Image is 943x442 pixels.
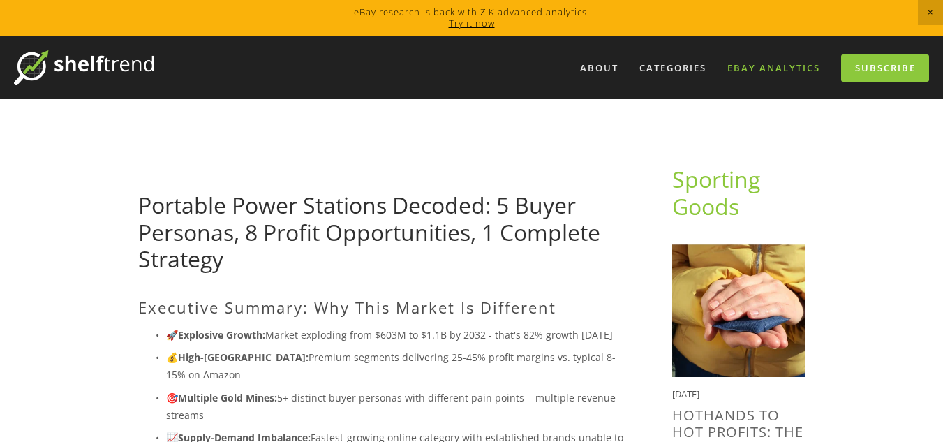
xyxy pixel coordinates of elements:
[630,57,715,80] div: Categories
[571,57,628,80] a: About
[841,54,929,82] a: Subscribe
[166,389,628,424] p: 🎯 5+ distinct buyer personas with different pain points = multiple revenue streams
[138,298,628,316] h2: Executive Summary: Why This Market Is Different
[672,244,805,377] img: HotHands to Hot Profits: The $2.4 Billion Hand Warmers Winter Opportunity
[672,388,699,400] time: [DATE]
[138,168,170,182] a: [DATE]
[138,190,600,274] a: Portable Power Stations Decoded: 5 Buyer Personas, 8 Profit Opportunities, 1 Complete Strategy
[449,17,495,29] a: Try it now
[672,164,766,221] a: Sporting Goods
[166,348,628,383] p: 💰 Premium segments delivering 25-45% profit margins vs. typical 8-15% on Amazon
[178,328,265,341] strong: Explosive Growth:
[14,50,154,85] img: ShelfTrend
[718,57,829,80] a: eBay Analytics
[166,326,628,344] p: 🚀 Market exploding from $603M to $1.1B by 2032 - that's 82% growth [DATE]
[178,391,277,404] strong: Multiple Gold Mines:
[178,351,309,364] strong: High-[GEOGRAPHIC_DATA]:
